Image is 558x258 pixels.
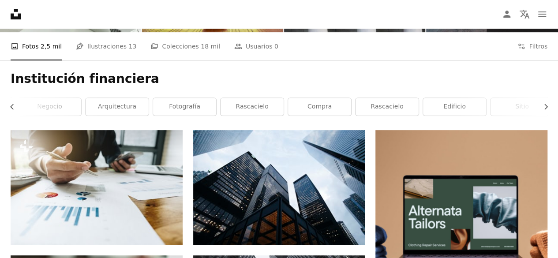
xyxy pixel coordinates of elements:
[491,98,554,116] a: sitio
[76,32,136,60] a: Ilustraciones 13
[538,98,547,116] button: desplazar lista a la derecha
[153,98,216,116] a: fotografía
[11,183,183,191] a: Consultor de inversiones de hombre de negocios que analiza el informe financiero anual de la empr...
[356,98,419,116] a: rascacielo
[234,32,278,60] a: Usuarios 0
[193,130,365,245] img: Foto de ángulo bajo de edificios de gran altura de la ciudad durante el día
[150,32,220,60] a: Colecciones 18 mil
[18,98,81,116] a: negocio
[11,9,21,19] a: Inicio — Unsplash
[221,98,284,116] a: Rascacielo
[517,32,547,60] button: Filtros
[11,71,547,87] h1: Institución financiera
[201,41,220,51] span: 18 mil
[193,183,365,191] a: Foto de ángulo bajo de edificios de gran altura de la ciudad durante el día
[11,130,183,245] img: Consultor de inversiones de hombre de negocios que analiza el informe financiero anual de la empr...
[423,98,486,116] a: edificio
[533,5,551,23] button: Menú
[288,98,351,116] a: compra
[516,5,533,23] button: Idioma
[274,41,278,51] span: 0
[86,98,149,116] a: arquitectura
[11,98,20,116] button: desplazar lista a la izquierda
[128,41,136,51] span: 13
[498,5,516,23] a: Iniciar sesión / Registrarse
